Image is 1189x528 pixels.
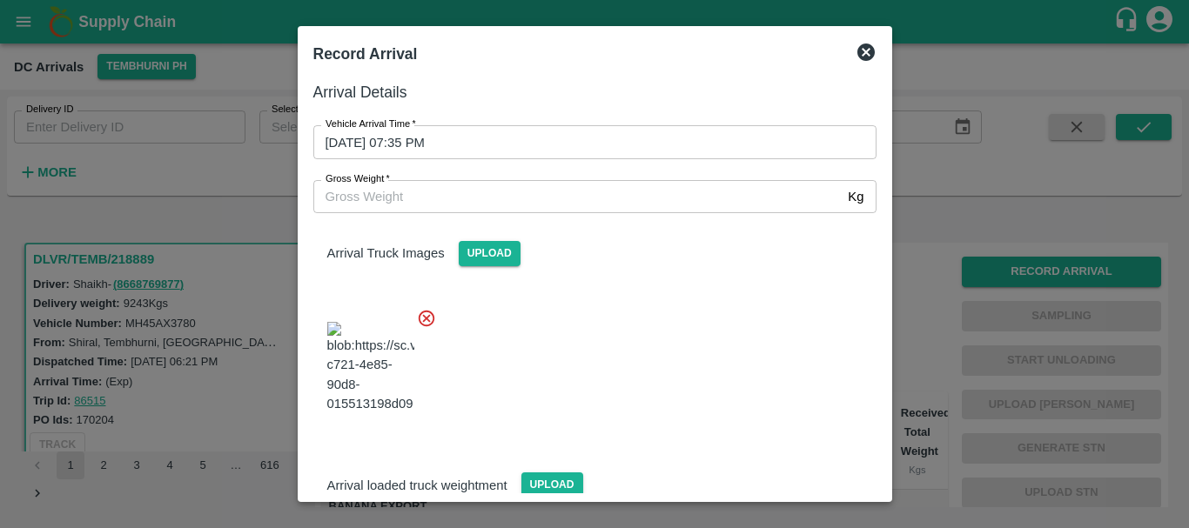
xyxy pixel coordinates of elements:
span: Upload [521,472,583,498]
h6: Arrival Details [313,80,877,104]
b: Record Arrival [313,45,418,63]
input: Choose date, selected date is Aug 19, 2025 [313,125,864,158]
p: Arrival loaded truck weightment [327,476,507,495]
input: Gross Weight [313,180,842,213]
span: Upload [459,241,521,266]
p: Kg [848,187,863,206]
p: Arrival Truck Images [327,244,445,263]
label: Gross Weight [326,172,390,186]
img: blob:https://sc.vegrow.in/6180598c-c721-4e85-90d8-015513198d09 [327,322,414,413]
label: Vehicle Arrival Time [326,117,416,131]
